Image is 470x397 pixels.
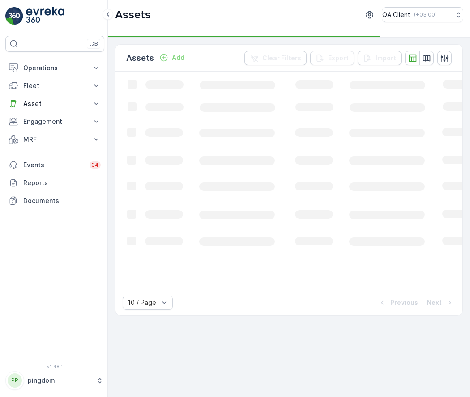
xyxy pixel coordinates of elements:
p: ( +03:00 ) [414,11,437,18]
p: Events [23,160,84,169]
button: Clear Filters [244,51,307,65]
p: Assets [115,8,151,22]
p: ⌘B [89,40,98,47]
p: QA Client [382,10,410,19]
p: Documents [23,196,101,205]
button: Asset [5,95,104,113]
button: MRF [5,131,104,148]
button: Next [426,297,455,308]
button: Export [310,51,354,65]
p: Previous [390,298,418,307]
p: pingdom [28,376,92,385]
button: PPpingdom [5,371,104,390]
p: Fleet [23,81,86,90]
a: Documents [5,192,104,210]
p: Import [376,54,396,63]
button: QA Client(+03:00) [382,7,463,22]
button: Previous [377,297,419,308]
button: Import [358,51,402,65]
p: Assets [126,52,154,64]
img: logo [5,7,23,25]
div: PP [8,373,22,388]
button: Engagement [5,113,104,131]
a: Events34 [5,156,104,174]
p: Engagement [23,117,86,126]
p: Operations [23,63,86,72]
p: Next [427,298,442,307]
button: Operations [5,59,104,77]
span: v 1.48.1 [5,364,104,369]
button: Add [156,52,188,63]
p: Clear Filters [262,54,301,63]
a: Reports [5,174,104,192]
button: Fleet [5,77,104,95]
p: 34 [91,161,99,169]
p: MRF [23,135,86,144]
p: Add [172,53,184,62]
p: Asset [23,99,86,108]
p: Export [328,54,349,63]
img: logo_light-DOdMpM7g.png [26,7,64,25]
p: Reports [23,178,101,187]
